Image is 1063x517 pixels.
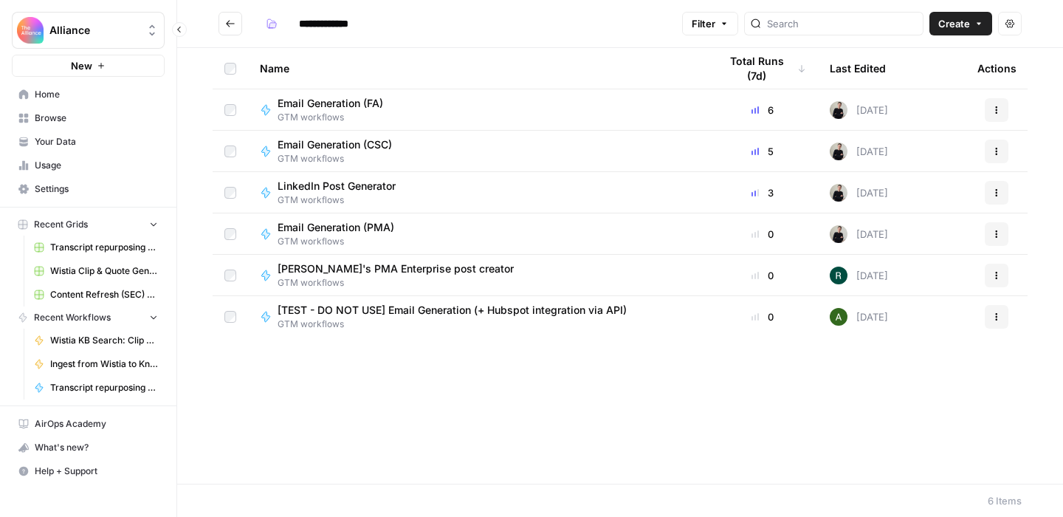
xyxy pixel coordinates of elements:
div: What's new? [13,436,164,459]
div: [DATE] [830,101,888,119]
div: Actions [977,48,1016,89]
span: Recent Grids [34,218,88,231]
img: rzyuksnmva7rad5cmpd7k6b2ndco [830,184,847,202]
img: rzyuksnmva7rad5cmpd7k6b2ndco [830,225,847,243]
button: Go back [219,12,242,35]
span: LinkedIn Post Generator [278,179,396,194]
a: Browse [12,106,165,130]
div: [DATE] [830,267,888,284]
a: Wistia Clip & Quote Generator [27,259,165,283]
span: Home [35,88,158,101]
span: Create [938,16,970,31]
button: Help + Support [12,459,165,483]
span: Transcript repurposing ([PERSON_NAME]) [50,381,158,394]
div: 0 [719,268,806,283]
span: Alliance [49,23,139,38]
button: Filter [682,12,738,35]
a: [PERSON_NAME]'s PMA Enterprise post creatorGTM workflows [260,261,695,290]
div: 5 [719,144,806,159]
a: LinkedIn Post GeneratorGTM workflows [260,179,695,207]
a: Settings [12,177,165,201]
div: [DATE] [830,308,888,326]
span: Email Generation (CSC) [278,137,392,152]
span: Recent Workflows [34,311,111,324]
div: [DATE] [830,225,888,243]
button: Create [929,12,992,35]
div: Name [260,48,695,89]
span: Wistia Clip & Quote Generator [50,264,158,278]
span: Ingest from Wistia to Knowledge Base [50,357,158,371]
span: GTM workflows [278,152,404,165]
span: Content Refresh (SEC) Grid [50,288,158,301]
div: Total Runs (7d) [719,48,806,89]
div: Last Edited [830,48,886,89]
div: [DATE] [830,184,888,202]
span: Help + Support [35,465,158,478]
a: Content Refresh (SEC) Grid [27,283,165,307]
a: [TEST - DO NOT USE] Email Generation (+ Hubspot integration via API)GTM workflows [260,303,695,331]
a: AirOps Academy [12,412,165,436]
img: Alliance Logo [17,17,44,44]
a: Transcript repurposing Grid [27,236,165,259]
span: GTM workflows [278,194,407,207]
span: [TEST - DO NOT USE] Email Generation (+ Hubspot integration via API) [278,303,627,318]
button: Recent Workflows [12,307,165,329]
span: GTM workflows [278,235,406,248]
span: GTM workflows [278,276,526,290]
div: 0 [719,309,806,324]
button: Recent Grids [12,213,165,236]
a: Home [12,83,165,106]
button: What's new? [12,436,165,459]
button: New [12,55,165,77]
img: rzyuksnmva7rad5cmpd7k6b2ndco [830,143,847,160]
a: Email Generation (PMA)GTM workflows [260,220,695,248]
input: Search [767,16,917,31]
a: Email Generation (FA)GTM workflows [260,96,695,124]
div: 6 Items [988,493,1022,508]
span: Email Generation (PMA) [278,220,394,235]
img: d65nc20463hou62czyfowuui0u3g [830,308,847,326]
span: Filter [692,16,715,31]
span: Your Data [35,135,158,148]
a: Ingest from Wistia to Knowledge Base [27,352,165,376]
span: AirOps Academy [35,417,158,431]
div: 3 [719,185,806,200]
span: Transcript repurposing Grid [50,241,158,254]
span: Wistia KB Search: Clip & Takeaway Generator [50,334,158,347]
a: Your Data [12,130,165,154]
div: 0 [719,227,806,242]
span: GTM workflows [278,111,395,124]
button: Workspace: Alliance [12,12,165,49]
div: 6 [719,103,806,117]
a: Usage [12,154,165,177]
span: [PERSON_NAME]'s PMA Enterprise post creator [278,261,514,276]
span: New [71,58,92,73]
a: Wistia KB Search: Clip & Takeaway Generator [27,329,165,352]
img: 4b2z8u3j4c8n77o1yymt3a8yc6fj [830,267,847,284]
div: [DATE] [830,143,888,160]
span: Email Generation (FA) [278,96,383,111]
span: GTM workflows [278,318,639,331]
a: Transcript repurposing ([PERSON_NAME]) [27,376,165,400]
img: rzyuksnmva7rad5cmpd7k6b2ndco [830,101,847,119]
a: Email Generation (CSC)GTM workflows [260,137,695,165]
span: Settings [35,182,158,196]
span: Usage [35,159,158,172]
span: Browse [35,112,158,125]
